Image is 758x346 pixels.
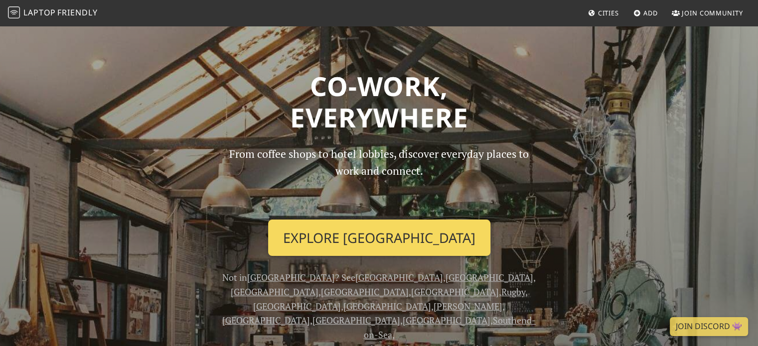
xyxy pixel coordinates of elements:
[253,300,341,312] a: [GEOGRAPHIC_DATA]
[670,317,748,336] a: Join Discord 👾
[312,314,400,326] a: [GEOGRAPHIC_DATA]
[355,271,443,283] a: [GEOGRAPHIC_DATA]
[221,145,538,212] p: From coffee shops to hotel lobbies, discover everyday places to work and connect.
[501,286,525,298] a: Rugby
[629,4,662,22] a: Add
[411,286,499,298] a: [GEOGRAPHIC_DATA]
[584,4,623,22] a: Cities
[343,300,431,312] a: [GEOGRAPHIC_DATA]
[643,8,658,17] span: Add
[247,271,335,283] a: [GEOGRAPHIC_DATA]
[8,4,98,22] a: LaptopFriendly LaptopFriendly
[56,70,702,133] h1: Co-work, Everywhere
[668,4,747,22] a: Join Community
[23,7,56,18] span: Laptop
[222,314,310,326] a: [GEOGRAPHIC_DATA]
[403,314,490,326] a: [GEOGRAPHIC_DATA]
[8,6,20,18] img: LaptopFriendly
[321,286,409,298] a: [GEOGRAPHIC_DATA]
[446,271,533,283] a: [GEOGRAPHIC_DATA]
[231,286,318,298] a: [GEOGRAPHIC_DATA]
[434,300,502,312] a: [PERSON_NAME]
[598,8,619,17] span: Cities
[57,7,97,18] span: Friendly
[682,8,743,17] span: Join Community
[268,220,490,256] a: Explore [GEOGRAPHIC_DATA]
